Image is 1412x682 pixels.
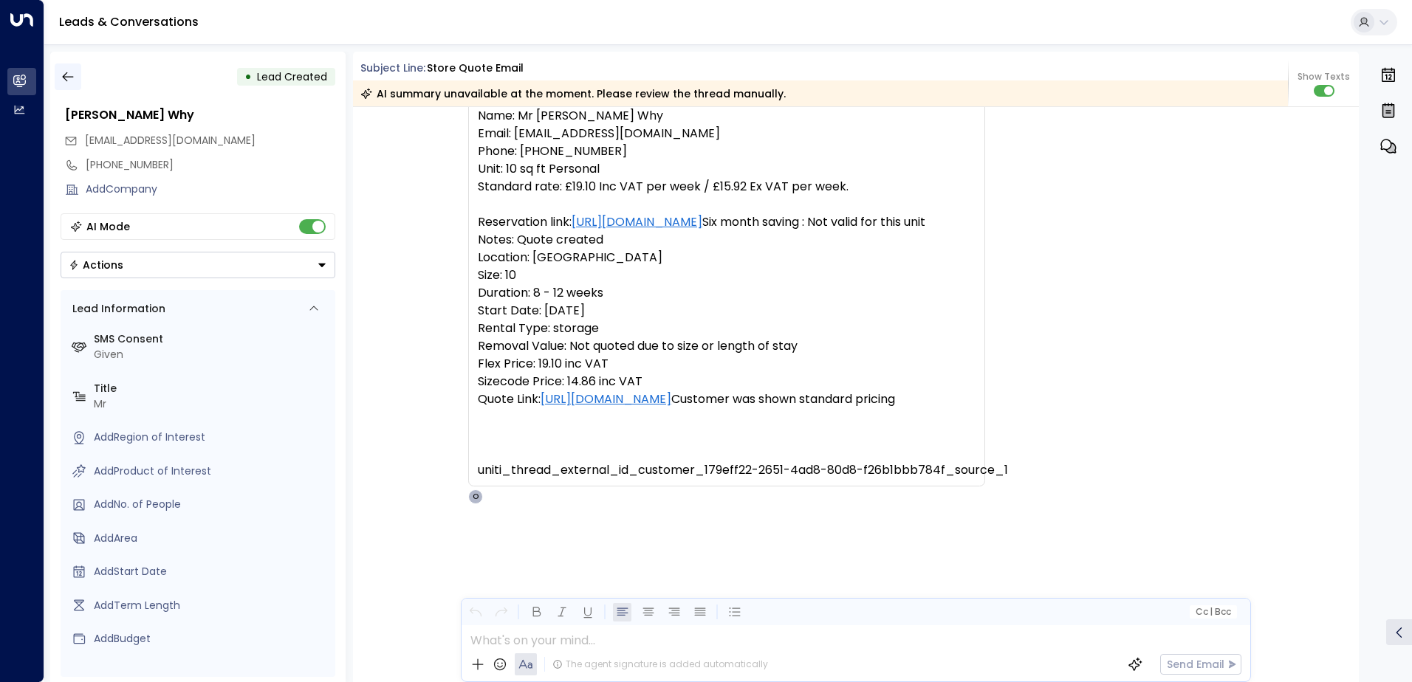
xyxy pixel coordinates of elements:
div: AddStart Date [94,564,329,579]
label: Source [94,665,329,681]
a: Leads & Conversations [59,13,199,30]
div: AddCompany [86,182,335,197]
div: Actions [69,258,123,272]
div: AI Mode [86,219,130,234]
pre: Name: Mr [PERSON_NAME] Why Email: [EMAIL_ADDRESS][DOMAIN_NAME] Phone: [PHONE_NUMBER] Unit: 10 sq ... [478,107,976,479]
label: Title [94,381,329,396]
div: AddProduct of Interest [94,464,329,479]
label: SMS Consent [94,331,329,347]
div: Given [94,347,329,362]
div: The agent signature is added automatically [552,658,768,671]
span: [EMAIL_ADDRESS][DOMAIN_NAME] [85,133,256,148]
div: Mr [94,396,329,412]
div: Store Quote Email [427,61,524,76]
span: | [1210,607,1213,617]
a: [URL][DOMAIN_NAME] [541,390,671,408]
button: Redo [492,603,510,621]
span: Lead Created [257,69,327,84]
span: Subject Line: [360,61,425,75]
span: Show Texts [1298,70,1350,83]
a: [URL][DOMAIN_NAME] [572,213,702,231]
div: AI summary unavailable at the moment. Please review the thread manually. [360,86,786,101]
div: AddBudget [94,631,329,647]
div: O [468,489,483,504]
div: • [244,63,252,90]
div: [PERSON_NAME] Why [65,106,335,124]
span: Cc Bcc [1195,607,1230,617]
div: Button group with a nested menu [61,252,335,278]
div: AddRegion of Interest [94,430,329,445]
button: Cc|Bcc [1189,605,1236,619]
button: Undo [466,603,484,621]
div: AddTerm Length [94,598,329,613]
div: AddNo. of People [94,497,329,512]
span: alexwhy17@gmail.com [85,133,256,148]
div: [PHONE_NUMBER] [86,157,335,173]
button: Actions [61,252,335,278]
div: AddArea [94,531,329,546]
div: Lead Information [67,301,165,317]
